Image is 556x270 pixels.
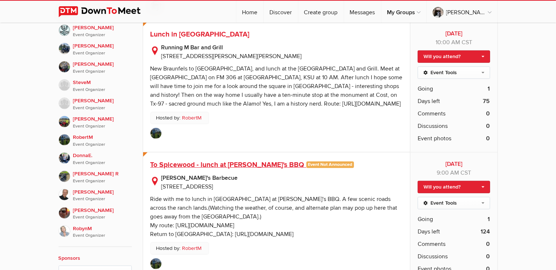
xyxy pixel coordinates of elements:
[418,66,490,79] a: Event Tools
[73,225,132,239] span: RobynM
[59,93,132,111] a: [PERSON_NAME]Event Organizer
[488,84,490,93] b: 1
[418,252,448,261] span: Discussions
[59,134,70,146] img: RobertM
[150,195,398,238] div: Ride with me to lunch in [GEOGRAPHIC_DATA] at [PERSON_NAME]'s BBQ. A few scenic roads across the ...
[59,57,132,75] a: [PERSON_NAME]Event Organizer
[418,29,490,38] b: [DATE]
[462,39,472,46] span: America/Chicago
[306,161,354,168] span: Event Not Announced
[418,181,490,193] a: Will you attend?
[481,227,490,236] b: 124
[59,152,70,164] img: DonnaE.
[182,244,202,252] a: RobertM
[59,79,70,91] img: SteveM
[59,130,132,148] a: RobertMEvent Organizer
[59,43,70,54] img: Dennis J
[150,65,403,107] div: New Braunfels to [GEOGRAPHIC_DATA], and lunch at the [GEOGRAPHIC_DATA] and Grill. Meet at [GEOGRA...
[73,133,132,148] span: RobertM
[436,39,460,46] span: 10:00 AM
[73,97,132,111] span: [PERSON_NAME]
[381,1,426,23] a: My Groups
[437,169,459,176] span: 9:00 AM
[418,84,433,93] span: Going
[182,114,202,122] a: RobertM
[73,50,132,57] i: Event Organizer
[298,1,344,23] a: Create group
[150,160,354,169] a: To Spicewood - lunch at [PERSON_NAME]'s BBQ Event Not Announced
[73,79,132,93] span: SteveM
[73,42,132,57] span: [PERSON_NAME]
[150,258,161,269] img: RobertM
[150,112,209,124] p: Hosted by:
[418,50,490,63] a: Will you attend?
[486,109,490,118] b: 0
[161,43,403,52] b: Running M Bar and Grill
[418,122,448,130] span: Discussions
[161,183,213,190] span: [STREET_ADDRESS]
[73,206,132,221] span: [PERSON_NAME]
[59,189,70,201] img: John Rhodes
[73,115,132,130] span: [PERSON_NAME]
[488,215,490,224] b: 1
[59,61,70,73] img: John R
[150,242,209,255] p: Hosted by:
[418,134,451,143] span: Event photos
[161,53,302,60] span: [STREET_ADDRESS][PERSON_NAME][PERSON_NAME]
[161,174,403,182] b: [PERSON_NAME]'s Barbecue
[59,111,132,130] a: [PERSON_NAME]Event Organizer
[73,105,132,111] i: Event Organizer
[236,1,264,23] a: Home
[73,170,132,185] span: [PERSON_NAME] R
[59,6,152,17] img: DownToMeet
[486,252,490,261] b: 0
[150,30,250,39] a: Lunch in [GEOGRAPHIC_DATA]
[59,75,132,93] a: SteveMEvent Organizer
[73,232,132,239] i: Event Organizer
[73,141,132,148] i: Event Organizer
[418,197,490,209] a: Event Tools
[59,255,81,261] a: Sponsors
[59,24,70,36] img: Jeff Petry
[59,98,70,109] img: Kathy A
[418,109,445,118] span: Comments
[73,178,132,185] i: Event Organizer
[59,116,70,128] img: Corey G
[73,196,132,202] i: Event Organizer
[418,227,440,236] span: Days left
[73,87,132,93] i: Event Organizer
[344,1,381,23] a: Messages
[59,148,132,166] a: DonnaE.Event Organizer
[418,160,490,168] b: [DATE]
[73,123,132,130] i: Event Organizer
[483,97,490,106] b: 75
[59,185,132,203] a: [PERSON_NAME]Event Organizer
[59,166,132,185] a: [PERSON_NAME] REvent Organizer
[73,68,132,75] i: Event Organizer
[59,38,132,57] a: [PERSON_NAME]Event Organizer
[59,221,132,239] a: RobynMEvent Organizer
[486,122,490,130] b: 0
[59,20,132,38] a: [PERSON_NAME]Event Organizer
[59,225,70,237] img: RobynM
[73,214,132,221] i: Event Organizer
[73,160,132,166] i: Event Organizer
[73,188,132,203] span: [PERSON_NAME]
[486,240,490,248] b: 0
[59,207,70,219] img: Cindy Barlow
[264,1,298,23] a: Discover
[73,60,132,75] span: [PERSON_NAME]
[418,240,445,248] span: Comments
[59,203,132,221] a: [PERSON_NAME]Event Organizer
[73,152,132,166] span: DonnaE.
[150,160,305,169] span: To Spicewood - lunch at [PERSON_NAME]'s BBQ
[73,24,132,38] span: [PERSON_NAME]
[486,134,490,143] b: 0
[460,169,471,176] span: America/Chicago
[73,32,132,38] i: Event Organizer
[427,1,497,23] a: [PERSON_NAME]
[418,97,440,106] span: Days left
[59,171,70,182] img: Reagan R
[418,215,433,224] span: Going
